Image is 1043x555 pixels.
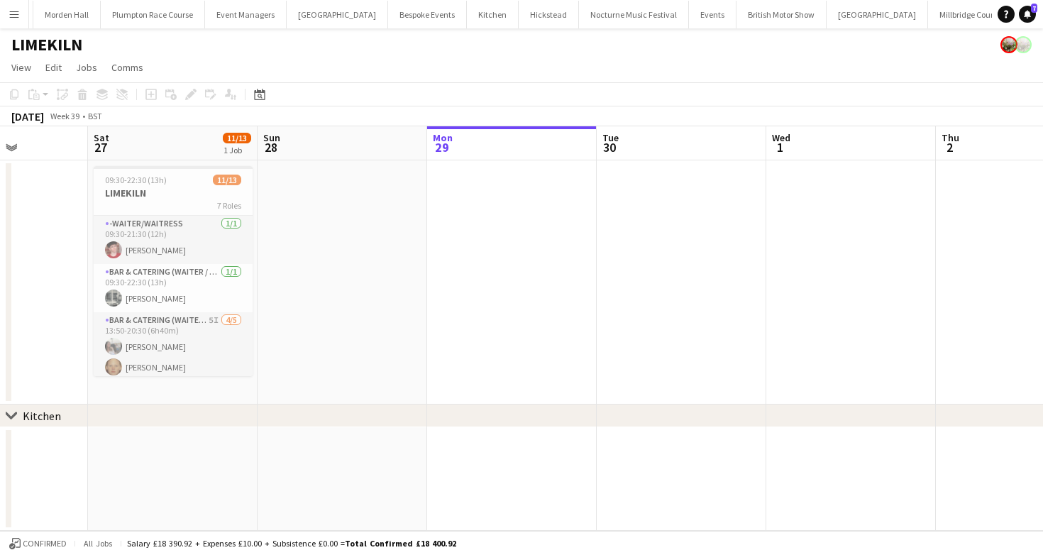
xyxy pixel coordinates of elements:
app-card-role: Bar & Catering (Waiter / waitress)5I4/513:50-20:30 (6h40m)[PERSON_NAME][PERSON_NAME] [94,312,253,443]
app-user-avatar: Staffing Manager [1000,36,1017,53]
span: Wed [772,131,790,144]
h3: LIMEKILN [94,187,253,199]
span: Sat [94,131,109,144]
button: [GEOGRAPHIC_DATA] [827,1,928,28]
div: Kitchen [23,409,61,423]
span: Mon [433,131,453,144]
a: View [6,58,37,77]
span: All jobs [81,538,115,549]
button: Nocturne Music Festival [579,1,689,28]
button: British Motor Show [736,1,827,28]
button: Morden Hall [33,1,101,28]
app-card-role: -Waiter/Waitress1/109:30-21:30 (12h)[PERSON_NAME] [94,216,253,264]
a: Edit [40,58,67,77]
span: 30 [600,139,619,155]
span: 11/13 [213,175,241,185]
div: 1 Job [223,145,250,155]
a: Jobs [70,58,103,77]
button: [GEOGRAPHIC_DATA] [287,1,388,28]
span: Edit [45,61,62,74]
h1: LIMEKILN [11,34,82,55]
button: Millbridge Court [928,1,1008,28]
span: 7 [1031,4,1037,13]
span: Tue [602,131,619,144]
app-user-avatar: Staffing Manager [1015,36,1032,53]
span: Confirmed [23,539,67,549]
button: Events [689,1,736,28]
div: Salary £18 390.92 + Expenses £10.00 + Subsistence £0.00 = [127,538,456,549]
span: 11/13 [223,133,251,143]
span: 29 [431,139,453,155]
span: Jobs [76,61,97,74]
span: Thu [942,131,959,144]
app-card-role: Bar & Catering (Waiter / waitress)1/109:30-22:30 (13h)[PERSON_NAME] [94,264,253,312]
button: Plumpton Race Course [101,1,205,28]
button: Bespoke Events [388,1,467,28]
button: Kitchen [467,1,519,28]
button: Event Managers [205,1,287,28]
span: Sun [263,131,280,144]
span: 27 [92,139,109,155]
button: Confirmed [7,536,69,551]
button: Hickstead [519,1,579,28]
span: 28 [261,139,280,155]
span: 2 [939,139,959,155]
a: 7 [1019,6,1036,23]
span: 1 [770,139,790,155]
span: Comms [111,61,143,74]
span: 09:30-22:30 (13h) [105,175,167,185]
span: View [11,61,31,74]
a: Comms [106,58,149,77]
span: Total Confirmed £18 400.92 [345,538,456,549]
div: [DATE] [11,109,44,123]
div: BST [88,111,102,121]
app-job-card: 09:30-22:30 (13h)11/13LIMEKILN7 Roles-Waiter/Waitress1/109:30-21:30 (12h)[PERSON_NAME]Bar & Cater... [94,166,253,376]
span: 7 Roles [217,200,241,211]
span: Week 39 [47,111,82,121]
